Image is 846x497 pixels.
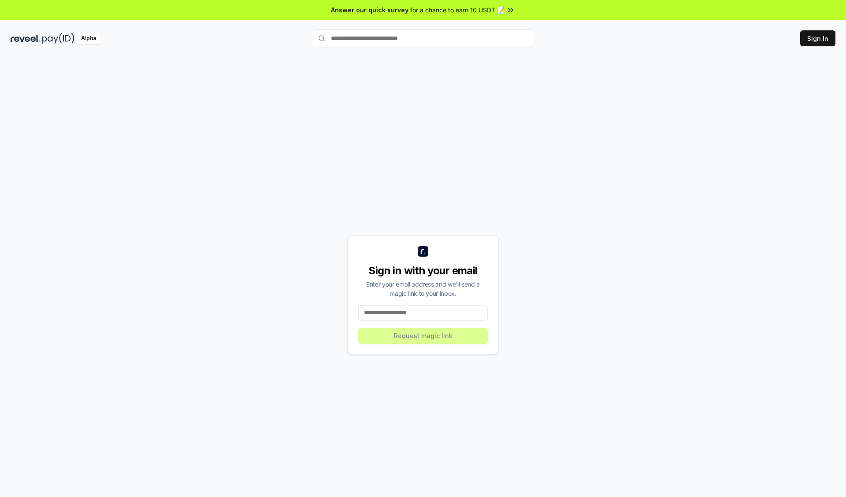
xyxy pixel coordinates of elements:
div: Sign in with your email [358,264,488,278]
img: logo_small [418,246,428,257]
div: Alpha [76,33,101,44]
span: Answer our quick survey [331,5,408,15]
img: reveel_dark [11,33,40,44]
div: Enter your email address and we’ll send a magic link to your inbox. [358,280,488,298]
span: for a chance to earn 10 USDT 📝 [410,5,505,15]
img: pay_id [42,33,74,44]
button: Sign In [800,30,835,46]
